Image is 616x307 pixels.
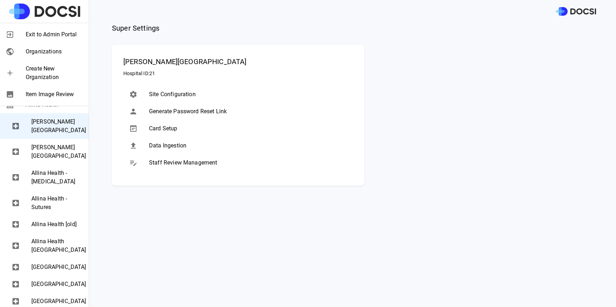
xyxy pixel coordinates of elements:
span: Staff Review Management [149,158,347,167]
div: Card Setup [123,120,353,137]
span: Card Setup [149,124,347,133]
span: Exit to Admin Portal [26,30,83,39]
span: Data Ingestion [149,141,347,150]
span: [GEOGRAPHIC_DATA] [31,263,83,271]
div: Generate Password Reset Link [123,103,353,120]
span: Allina Health [old] [31,220,83,229]
span: Hospital ID: 21 [123,70,353,77]
span: [GEOGRAPHIC_DATA] [31,280,83,288]
img: DOCSI Logo [556,7,596,16]
span: [GEOGRAPHIC_DATA] [31,297,83,306]
span: Super Settings [112,23,616,33]
div: Staff Review Management [123,154,353,171]
span: [PERSON_NAME][GEOGRAPHIC_DATA] [123,56,353,67]
span: [PERSON_NAME][GEOGRAPHIC_DATA] [31,118,83,135]
span: Create New Organization [26,64,83,82]
span: [PERSON_NAME][GEOGRAPHIC_DATA] [31,143,83,160]
div: Site Configuration [123,86,353,103]
span: Allina Health - [MEDICAL_DATA] [31,169,83,186]
span: Generate Password Reset Link [149,107,347,116]
span: Organizations [26,47,83,56]
span: Allina Health [GEOGRAPHIC_DATA] [31,237,83,254]
span: Allina Health - Sutures [31,194,83,212]
span: Item Image Review [26,90,83,99]
div: Data Ingestion [123,137,353,154]
span: Site Configuration [149,90,347,99]
img: Site Logo [9,4,80,19]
